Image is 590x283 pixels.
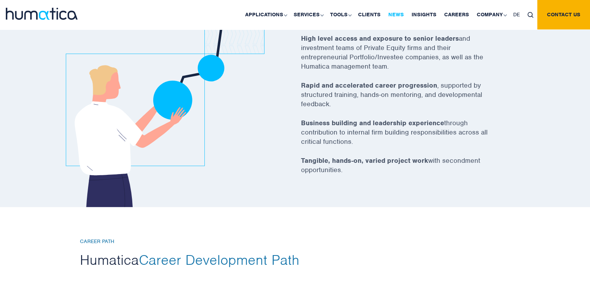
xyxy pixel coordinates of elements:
strong: High level access and exposure to senior leaders [301,34,459,42]
img: logo [6,8,78,20]
span: Career Development Path [139,250,299,268]
p: through contribution to internal firm building responsibilities across all critical functions. [301,118,510,155]
strong: Tangible, hands-on, varied project work [301,156,428,164]
h6: CAREER PATH [80,238,510,245]
p: and investment teams of Private Equity firms and their entrepreneurial Portfolio/Investee compani... [301,33,510,80]
strong: Rapid and accelerated career progression [301,81,437,89]
img: search_icon [528,12,533,18]
strong: Business building and leadership experience [301,118,444,127]
p: with secondment opportunities. [301,155,510,184]
h2: Humatica [80,250,510,268]
p: , supported by structured training, hands-on mentoring, and developmental feedback. [301,80,510,118]
span: DE [513,11,520,18]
